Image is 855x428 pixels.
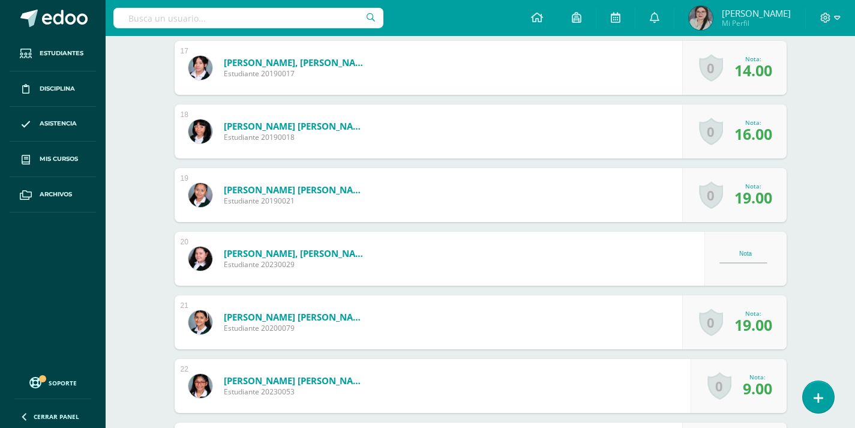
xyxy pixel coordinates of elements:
a: Disciplina [10,71,96,107]
a: Archivos [10,177,96,212]
span: Estudiante 20230029 [224,259,368,270]
a: [PERSON_NAME] [PERSON_NAME] [224,311,368,323]
a: 0 [699,309,723,336]
a: Asistencia [10,107,96,142]
img: acabeab46bd84a17fc5a2526b0820545.png [188,310,212,334]
a: [PERSON_NAME], [PERSON_NAME] [224,56,368,68]
a: [PERSON_NAME] [PERSON_NAME] [224,184,368,196]
img: a28bd6fca94ac8581c7dd4c40241822b.png [188,56,212,80]
span: Disciplina [40,84,75,94]
img: f43ed551bf155a7fc5ad1a3f9fea1267.png [188,247,212,271]
div: Nota: [734,182,772,190]
span: 9.00 [743,378,772,399]
span: Estudiante 20190021 [224,196,368,206]
div: Nota: [734,118,772,127]
a: 0 [699,118,723,145]
span: Mi Perfil [722,18,791,28]
span: Estudiante 20200079 [224,323,368,333]
a: [PERSON_NAME] [PERSON_NAME] [224,120,368,132]
a: 0 [699,181,723,209]
span: Estudiante 20190018 [224,132,368,142]
span: [PERSON_NAME] [722,7,791,19]
a: Soporte [14,374,91,390]
div: Nota: [734,309,772,318]
span: Estudiante 20230053 [224,387,368,397]
a: Estudiantes [10,36,96,71]
img: 76d70f07b79ed5d70b674547206d0fd6.png [188,374,212,398]
span: Archivos [40,190,72,199]
img: 4f62c0cecae60328497514905051bca8.png [689,6,713,30]
a: 0 [707,372,731,400]
div: Nota: [734,55,772,63]
span: Estudiantes [40,49,83,58]
span: 19.00 [734,315,772,335]
span: 14.00 [734,60,772,80]
div: Nota [719,250,772,257]
a: [PERSON_NAME], [PERSON_NAME] [224,247,368,259]
a: Mis cursos [10,142,96,177]
div: Nota: [743,373,772,381]
span: 19.00 [734,187,772,208]
input: Busca un usuario... [113,8,383,28]
span: 16.00 [734,124,772,144]
span: Estudiante 20190017 [224,68,368,79]
img: d7a5306a57ed490d77e4964ba0aca492.png [188,183,212,207]
span: Soporte [49,379,77,387]
a: [PERSON_NAME] [PERSON_NAME] [224,375,368,387]
span: Asistencia [40,119,77,128]
span: Cerrar panel [34,412,79,421]
img: 6f71cd8d8672a0c1080de3a1a6008eb5.png [188,119,212,143]
a: 0 [699,54,723,82]
span: Mis cursos [40,154,78,164]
